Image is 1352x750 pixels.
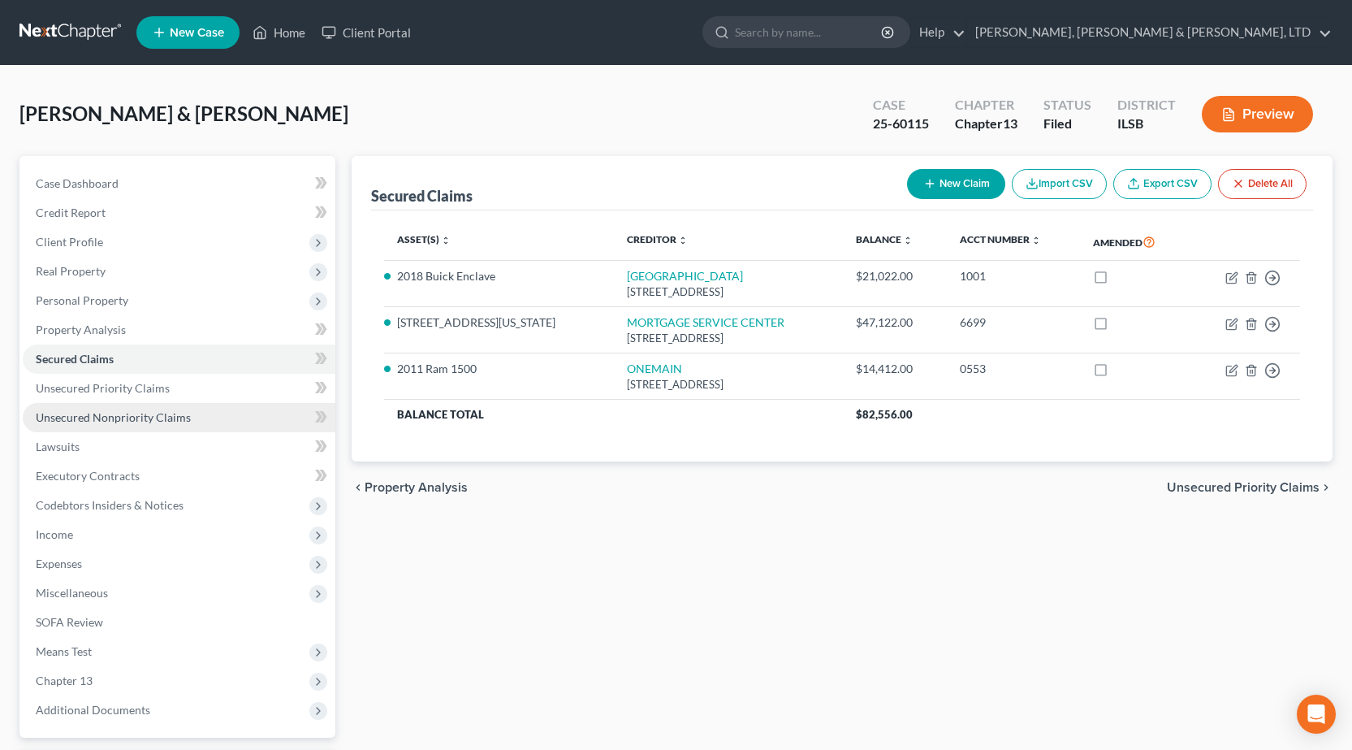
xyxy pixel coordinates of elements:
div: Status [1043,96,1091,115]
span: Expenses [36,557,82,570]
input: Search by name... [735,17,883,47]
div: Case [873,96,929,115]
span: Secured Claims [36,352,114,366]
a: Executory Contracts [23,462,335,491]
i: unfold_more [903,236,913,245]
span: Unsecured Priority Claims [1167,481,1320,494]
a: Acct Number unfold_more [960,233,1041,245]
a: Balance unfold_more [856,233,913,245]
div: Secured Claims [371,186,473,206]
li: 2011 Ram 1500 [397,361,601,377]
a: SOFA Review [23,608,335,637]
th: Balance Total [384,400,843,429]
span: $82,556.00 [856,408,913,421]
div: $21,022.00 [856,268,933,284]
div: [STREET_ADDRESS] [627,331,830,346]
li: 2018 Buick Enclave [397,268,601,284]
a: [GEOGRAPHIC_DATA] [627,269,743,283]
a: ONEMAIN [627,362,682,375]
span: Credit Report [36,206,106,219]
span: Real Property [36,264,106,278]
button: Preview [1202,96,1313,132]
span: Personal Property [36,293,128,307]
span: [PERSON_NAME] & [PERSON_NAME] [19,102,348,125]
div: ILSB [1117,115,1176,133]
span: Property Analysis [365,481,468,494]
span: Case Dashboard [36,176,119,190]
button: Delete All [1218,169,1307,199]
a: Lawsuits [23,432,335,462]
span: Property Analysis [36,323,126,336]
div: District [1117,96,1176,115]
span: Additional Documents [36,703,150,717]
i: unfold_more [441,236,451,245]
span: Income [36,527,73,541]
span: SOFA Review [36,615,103,629]
span: Unsecured Nonpriority Claims [36,410,191,424]
div: $47,122.00 [856,314,933,331]
a: Client Portal [313,18,419,47]
div: Chapter [955,96,1017,115]
a: Creditor unfold_more [627,233,688,245]
span: Chapter 13 [36,674,93,687]
a: Case Dashboard [23,169,335,198]
div: 6699 [960,314,1068,331]
div: $14,412.00 [856,361,933,377]
div: 1001 [960,268,1068,284]
i: chevron_left [352,481,365,494]
span: 13 [1003,115,1017,131]
div: Open Intercom Messenger [1297,695,1336,734]
span: Miscellaneous [36,586,108,600]
a: Property Analysis [23,315,335,345]
a: Unsecured Priority Claims [23,374,335,403]
div: Filed [1043,115,1091,133]
span: New Case [170,27,224,39]
th: Amended [1080,223,1190,261]
a: Help [911,18,965,47]
a: Export CSV [1113,169,1212,199]
span: Lawsuits [36,440,80,453]
div: [STREET_ADDRESS] [627,284,830,300]
span: Codebtors Insiders & Notices [36,498,184,512]
button: Import CSV [1012,169,1107,199]
a: Unsecured Nonpriority Claims [23,403,335,432]
i: unfold_more [678,236,688,245]
span: Means Test [36,644,92,658]
div: 25-60115 [873,115,929,133]
a: MORTGAGE SERVICE CENTER [627,315,784,329]
div: [STREET_ADDRESS] [627,377,830,392]
span: Unsecured Priority Claims [36,381,170,395]
div: Chapter [955,115,1017,133]
div: 0553 [960,361,1068,377]
button: New Claim [907,169,1005,199]
span: Client Profile [36,235,103,249]
a: Home [244,18,313,47]
button: Unsecured Priority Claims chevron_right [1167,481,1333,494]
a: [PERSON_NAME], [PERSON_NAME] & [PERSON_NAME], LTD [967,18,1332,47]
i: unfold_more [1031,236,1041,245]
i: chevron_right [1320,481,1333,494]
a: Credit Report [23,198,335,228]
a: Asset(s) unfold_more [397,233,451,245]
span: Executory Contracts [36,469,140,483]
li: [STREET_ADDRESS][US_STATE] [397,314,601,331]
button: chevron_left Property Analysis [352,481,468,494]
a: Secured Claims [23,345,335,374]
